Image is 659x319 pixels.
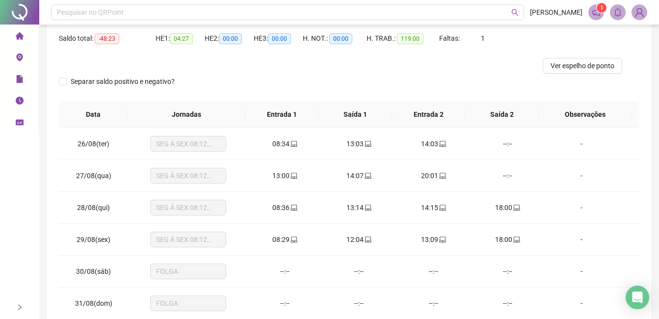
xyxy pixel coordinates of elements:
div: 14:15 [404,202,463,213]
span: laptop [364,172,371,179]
button: Ver espelho de ponto [543,58,622,74]
div: 13:00 [256,170,314,181]
div: - [553,266,610,277]
span: laptop [364,140,371,147]
span: 00:00 [329,33,352,44]
div: --:-- [330,266,388,277]
div: - [553,298,610,309]
span: 30/08(sáb) [76,267,111,275]
span: 31/08(dom) [75,299,112,307]
span: 28/08(qui) [77,204,110,212]
span: 26/08(ter) [78,140,109,148]
span: search [511,9,519,16]
div: 08:36 [256,202,314,213]
div: HE 3: [254,33,303,44]
span: 00:00 [219,33,242,44]
th: Saída 1 [319,101,392,128]
div: 18:00 [478,234,537,245]
span: 04:27 [170,33,193,44]
span: 1 [600,4,604,11]
span: Observações [547,109,624,120]
div: 13:03 [330,138,388,149]
div: 20:01 [404,170,463,181]
th: Jornadas [127,101,245,128]
span: laptop [364,204,371,211]
span: file [16,71,24,90]
span: laptop [438,204,446,211]
span: FOLGA [156,264,220,279]
span: 119:00 [397,33,423,44]
span: laptop [512,236,520,243]
div: 18:00 [478,202,537,213]
div: 08:34 [256,138,314,149]
span: laptop [290,204,297,211]
span: 1 [481,34,485,42]
div: - [553,138,610,149]
div: HE 1: [156,33,205,44]
span: schedule [16,114,24,133]
div: Saldo total: [59,33,156,44]
div: 13:09 [404,234,463,245]
div: --:-- [478,298,537,309]
div: --:-- [404,266,463,277]
span: laptop [438,172,446,179]
div: --:-- [404,298,463,309]
span: SEG À SEX 08:12 ÀS 18:00 - INTERV 12:00 ÀS 13:00 [156,136,220,151]
span: laptop [438,236,446,243]
th: Saída 2 [465,101,538,128]
span: notification [592,8,601,17]
sup: 1 [597,3,606,13]
span: SEG À SEX 08:12 ÀS 18:00 - INTERV 12:00 ÀS 13:00 [156,168,220,183]
div: --:-- [478,138,537,149]
span: Ver espelho de ponto [551,60,614,71]
span: FOLGA [156,296,220,311]
div: --:-- [256,298,314,309]
span: 00:00 [268,33,291,44]
span: laptop [290,172,297,179]
span: laptop [512,204,520,211]
span: home [16,27,24,47]
span: Separar saldo positivo e negativo? [67,76,179,87]
span: Faltas: [439,34,461,42]
div: --:-- [478,170,537,181]
span: laptop [438,140,446,147]
div: --:-- [478,266,537,277]
th: Entrada 1 [245,101,318,128]
span: -48:23 [95,33,119,44]
span: laptop [290,140,297,147]
div: Open Intercom Messenger [626,286,649,309]
span: laptop [290,236,297,243]
div: 14:03 [404,138,463,149]
div: --:-- [330,298,388,309]
div: - [553,202,610,213]
th: Observações [539,101,632,128]
span: [PERSON_NAME] [530,7,582,18]
div: HE 2: [205,33,254,44]
div: - [553,234,610,245]
div: 13:14 [330,202,388,213]
span: 29/08(sex) [77,236,110,243]
span: SEG À SEX 08:12 ÀS 18:00 - INTERV 12:00 ÀS 13:00 [156,232,220,247]
div: - [553,170,610,181]
div: 14:07 [330,170,388,181]
th: Data [59,101,127,128]
span: laptop [364,236,371,243]
th: Entrada 2 [392,101,465,128]
div: --:-- [256,266,314,277]
div: 08:29 [256,234,314,245]
span: 27/08(qua) [76,172,111,180]
div: 12:04 [330,234,388,245]
div: H. TRAB.: [367,33,439,44]
span: SEG À SEX 08:12 ÀS 18:00 - INTERV 12:00 ÀS 13:00 [156,200,220,215]
span: bell [613,8,622,17]
img: 89053 [632,5,647,20]
div: H. NOT.: [303,33,367,44]
span: environment [16,49,24,69]
span: clock-circle [16,92,24,112]
span: right [16,304,23,311]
